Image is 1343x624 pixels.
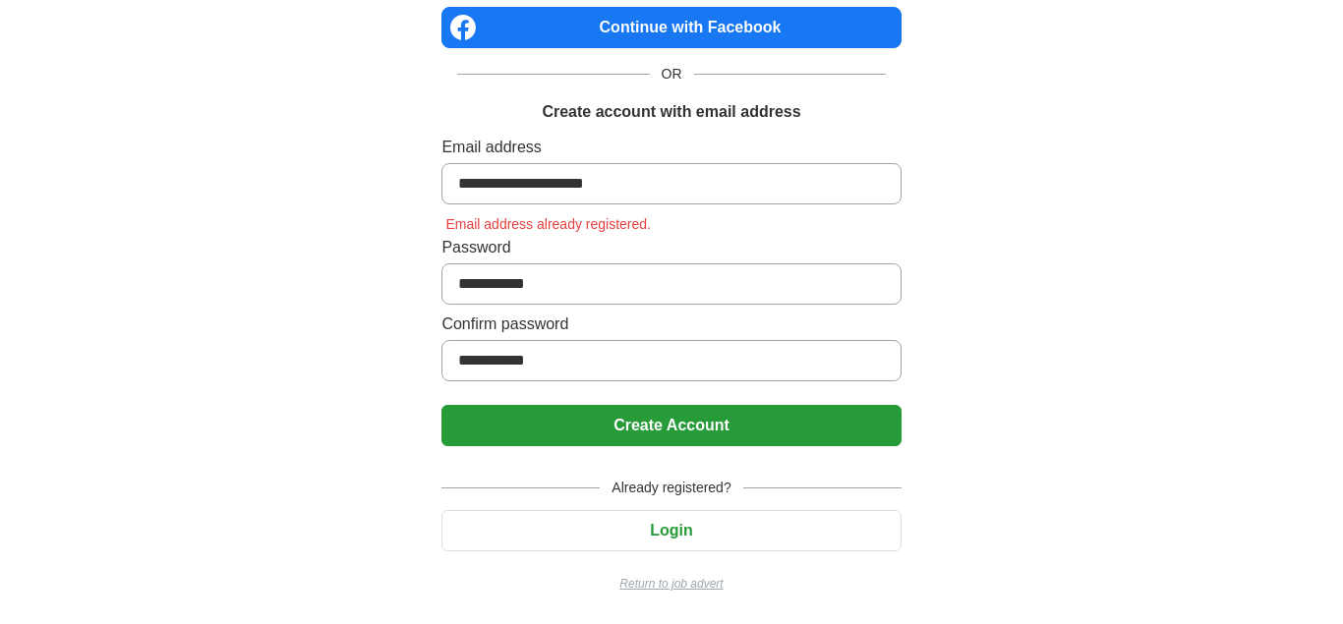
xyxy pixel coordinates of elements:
span: Already registered? [600,478,742,498]
label: Password [441,236,901,259]
a: Login [441,522,901,539]
label: Confirm password [441,312,901,336]
h1: Create account with email address [542,100,800,124]
span: Email address already registered. [441,216,655,232]
label: Email address [441,136,901,159]
a: Return to job advert [441,575,901,593]
button: Create Account [441,405,901,446]
a: Continue with Facebook [441,7,901,48]
span: OR [650,64,694,85]
button: Login [441,510,901,551]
